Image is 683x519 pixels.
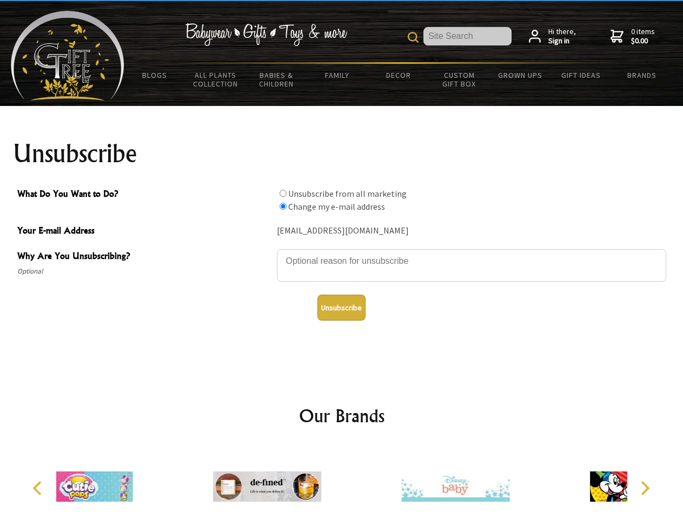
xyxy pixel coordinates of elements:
[185,23,347,46] img: Babywear - Gifts - Toys & more
[408,32,419,43] img: product search
[17,187,271,203] span: What Do You Want to Do?
[280,203,287,210] input: What Do You Want to Do?
[551,64,612,86] a: Gift Ideas
[277,249,666,282] textarea: Why Are You Unsubscribing?
[368,64,429,86] a: Decor
[611,27,655,46] a: 0 items$0.00
[280,190,287,197] input: What Do You Want to Do?
[288,188,407,199] label: Unsubscribe from all marketing
[288,201,385,212] label: Change my e-mail address
[27,476,51,500] button: Previous
[631,36,655,46] strong: $0.00
[13,141,671,167] h1: Unsubscribe
[548,36,576,46] strong: Sign in
[11,11,124,101] img: Babyware - Gifts - Toys and more...
[22,403,662,429] h2: Our Brands
[529,27,576,46] a: Hi there,Sign in
[277,223,666,239] div: [EMAIL_ADDRESS][DOMAIN_NAME]
[17,224,271,239] span: Your E-mail Address
[185,64,247,95] a: All Plants Collection
[124,64,185,86] a: BLOGS
[612,64,673,86] a: Brands
[489,64,551,86] a: Grown Ups
[429,64,490,95] a: Custom Gift Box
[548,27,576,46] span: Hi there,
[423,27,512,45] input: Site Search
[17,265,271,278] span: Optional
[17,249,271,265] span: Why Are You Unsubscribing?
[246,64,307,95] a: Babies & Children
[631,26,655,46] span: 0 items
[307,64,368,86] a: Family
[633,476,657,500] button: Next
[317,295,366,321] button: Unsubscribe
